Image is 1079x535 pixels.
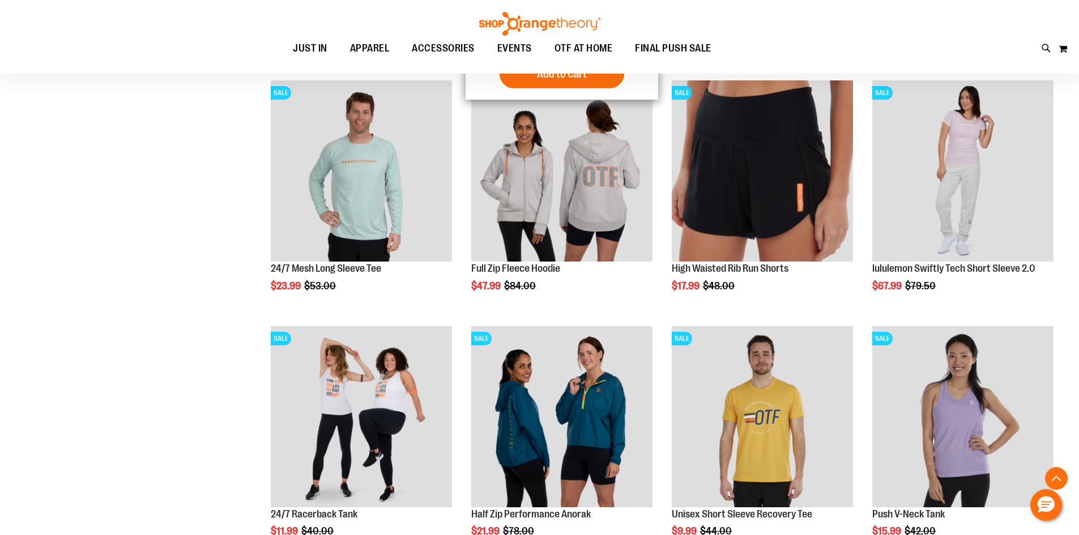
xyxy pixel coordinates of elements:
div: product [666,75,859,320]
a: 24/7 Racerback TankSALE [271,326,452,509]
div: product [265,75,458,320]
a: lululemon Swiftly Tech Short Sleeve 2.0 [872,263,1035,274]
img: Main Image of 1457095 [271,80,452,262]
a: OTF AT HOME [543,36,624,62]
span: SALE [672,332,692,345]
span: SALE [872,86,893,100]
a: Product image for Unisex Short Sleeve Recovery TeeSALE [672,326,853,509]
span: $48.00 [703,280,736,292]
a: 24/7 Racerback Tank [271,508,357,520]
a: Main Image of 1457091SALE [471,80,652,263]
button: Add to Cart [500,60,624,88]
img: 24/7 Racerback Tank [271,326,452,507]
span: ACCESSORIES [412,36,475,61]
a: High Waisted Rib Run Shorts [672,263,788,274]
img: Main Image of 1457091 [471,80,652,262]
span: SALE [271,86,291,100]
a: Main Image of 1457095SALE [271,80,452,263]
span: Add to Cart [537,68,587,80]
span: SALE [872,332,893,345]
span: SALE [471,332,492,345]
img: Product image for Unisex Short Sleeve Recovery Tee [672,326,853,507]
div: product [867,75,1059,320]
span: JUST IN [293,36,327,61]
img: High Waisted Rib Run Shorts [672,80,853,262]
a: FINAL PUSH SALE [624,36,723,61]
a: Unisex Short Sleeve Recovery Tee [672,508,812,520]
img: Half Zip Performance Anorak [471,326,652,507]
a: 24/7 Mesh Long Sleeve Tee [271,263,381,274]
a: Half Zip Performance AnorakSALE [471,326,652,509]
img: Shop Orangetheory [477,12,602,36]
a: APPAREL [339,36,401,62]
span: EVENTS [497,36,532,61]
span: $79.50 [905,280,937,292]
a: High Waisted Rib Run ShortsSALE [672,80,853,263]
button: Hello, have a question? Let’s chat. [1030,489,1062,521]
span: APPAREL [350,36,390,61]
a: lululemon Swiftly Tech Short Sleeve 2.0SALE [872,80,1054,263]
span: $17.99 [672,280,701,292]
img: lululemon Swiftly Tech Short Sleeve 2.0 [872,80,1054,262]
span: $47.99 [471,280,502,292]
a: Push V-Neck Tank [872,508,945,520]
a: Product image for Push V-Neck TankSALE [872,326,1054,509]
span: $53.00 [304,280,338,292]
a: EVENTS [486,36,543,62]
span: FINAL PUSH SALE [635,36,711,61]
span: SALE [271,332,291,345]
span: $67.99 [872,280,903,292]
a: JUST IN [282,36,339,62]
a: ACCESSORIES [400,36,486,62]
div: product [466,75,658,320]
span: OTF AT HOME [555,36,613,61]
a: Half Zip Performance Anorak [471,508,591,520]
img: Product image for Push V-Neck Tank [872,326,1054,507]
span: SALE [672,86,692,100]
span: $84.00 [504,280,538,292]
a: Full Zip Fleece Hoodie [471,263,560,274]
button: Back To Top [1045,467,1068,490]
span: $23.99 [271,280,302,292]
